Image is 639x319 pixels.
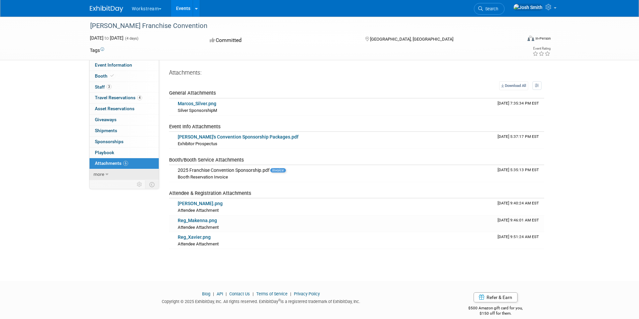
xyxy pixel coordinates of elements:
[483,6,498,11] span: Search
[289,291,293,296] span: |
[124,36,138,41] span: (4 days)
[229,291,250,296] a: Contact Us
[90,60,159,71] a: Event Information
[202,291,210,296] a: Blog
[90,137,159,147] a: Sponsorships
[95,150,114,155] span: Playbook
[90,6,123,12] img: ExhibitDay
[370,37,453,42] span: [GEOGRAPHIC_DATA], [GEOGRAPHIC_DATA]
[178,234,211,240] a: Reg_Xavier.png
[278,298,281,302] sup: ®
[270,168,286,172] span: Invoice
[528,36,534,41] img: Format-Inperson.png
[94,171,104,177] span: more
[495,99,544,115] td: Upload Timestamp
[178,174,228,179] span: Booth Reservation Invoice
[178,241,219,246] span: Attendee Attachment
[106,84,111,89] span: 3
[535,36,551,41] div: In-Person
[90,115,159,125] a: Giveaways
[90,82,159,93] a: Staff3
[90,126,159,136] a: Shipments
[134,180,145,189] td: Personalize Event Tab Strip
[211,291,216,296] span: |
[474,292,518,302] a: Refer & Earn
[145,180,159,189] td: Toggle Event Tabs
[90,169,159,180] a: more
[178,218,217,223] a: Reg_Makenna.png
[495,132,544,149] td: Upload Timestamp
[178,208,219,213] span: Attendee Attachment
[90,297,432,305] div: Copyright © 2025 ExhibitDay, Inc. All rights reserved. ExhibitDay is a registered trademark of Ex...
[169,124,221,130] span: Event Info Attachments
[95,84,111,90] span: Staff
[178,101,216,106] a: Marcos_Silver.png
[169,69,544,78] div: Attachments:
[178,167,492,173] div: 2025 Franchise Convention Sponsorship.pdf
[90,47,104,54] td: Tags
[178,134,299,140] a: [PERSON_NAME]'s Convention Sponsorship Packages.pdf
[110,74,114,78] i: Booth reservation complete
[95,139,123,144] span: Sponsorships
[95,117,116,122] span: Giveaways
[224,291,228,296] span: |
[95,160,128,166] span: Attachments
[95,62,132,68] span: Event Information
[95,73,115,79] span: Booth
[95,95,142,100] span: Travel Reservations
[104,35,110,41] span: to
[95,128,117,133] span: Shipments
[499,81,528,90] a: Download All
[137,95,142,100] span: 4
[178,108,217,113] span: Silver SponsorshipM
[498,201,539,205] span: Upload Timestamp
[88,20,512,32] div: [PERSON_NAME] Franchise Convention
[498,234,539,239] span: Upload Timestamp
[123,161,128,166] span: 6
[169,90,216,96] span: General Attachments
[178,225,219,230] span: Attendee Attachment
[442,301,549,316] div: $500 Amazon gift card for you,
[90,71,159,82] a: Booth
[442,311,549,316] div: $150 off for them.
[208,35,355,46] div: Committed
[495,215,544,232] td: Upload Timestamp
[498,134,539,139] span: Upload Timestamp
[474,3,505,15] a: Search
[178,201,223,206] a: [PERSON_NAME].png
[178,141,217,146] span: Exhibitor Prospectus
[90,148,159,158] a: Playbook
[217,291,223,296] a: API
[251,291,255,296] span: |
[532,47,550,50] div: Event Rating
[90,93,159,103] a: Travel Reservations4
[498,218,539,222] span: Upload Timestamp
[294,291,320,296] a: Privacy Policy
[90,35,123,41] span: [DATE] [DATE]
[498,101,539,106] span: Upload Timestamp
[169,190,251,196] span: Attendee & Registration Attachments
[513,4,543,11] img: Josh Smith
[95,106,134,111] span: Asset Reservations
[495,165,544,182] td: Upload Timestamp
[495,232,544,249] td: Upload Timestamp
[482,35,551,45] div: Event Format
[256,291,288,296] a: Terms of Service
[90,104,159,114] a: Asset Reservations
[90,158,159,169] a: Attachments6
[498,167,539,172] span: Upload Timestamp
[169,157,244,163] span: Booth/Booth Service Attachments
[495,198,544,215] td: Upload Timestamp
